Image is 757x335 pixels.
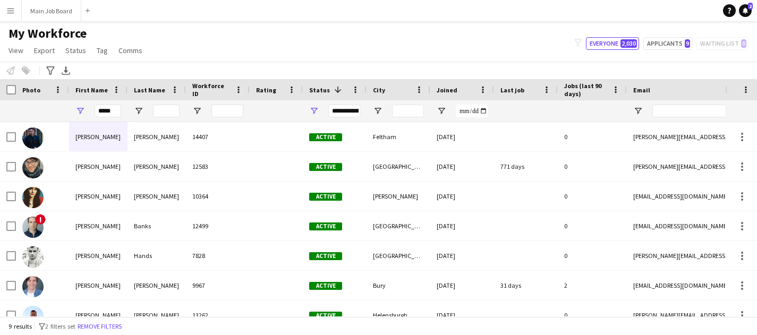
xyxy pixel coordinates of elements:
div: [PERSON_NAME] [69,122,127,151]
input: Last Name Filter Input [153,105,180,117]
div: 0 [558,182,627,211]
div: Feltham [367,122,430,151]
div: Hands [127,241,186,270]
a: Export [30,44,59,57]
div: 12583 [186,152,250,181]
button: Open Filter Menu [437,106,446,116]
div: 771 days [494,152,558,181]
button: Open Filter Menu [192,106,202,116]
div: [PERSON_NAME] [367,182,430,211]
span: First Name [75,86,108,94]
span: 2 [748,3,753,10]
span: 2,030 [620,39,637,48]
div: 0 [558,211,627,240]
div: [DATE] [430,182,494,211]
a: Status [61,44,90,57]
div: 9967 [186,271,250,300]
div: 10364 [186,182,250,211]
span: City [373,86,385,94]
span: My Workforce [8,25,87,41]
button: Open Filter Menu [75,106,85,116]
button: Open Filter Menu [633,106,643,116]
input: First Name Filter Input [95,105,121,117]
div: 31 days [494,271,558,300]
div: [DATE] [430,152,494,181]
div: [DATE] [430,122,494,151]
div: [PERSON_NAME] [69,271,127,300]
span: 9 [685,39,690,48]
span: Photo [22,86,40,94]
div: [DATE] [430,271,494,300]
div: [PERSON_NAME] [69,152,127,181]
div: [PERSON_NAME] [69,241,127,270]
input: City Filter Input [392,105,424,117]
button: Open Filter Menu [373,106,382,116]
div: 14407 [186,122,250,151]
div: [PERSON_NAME] [127,300,186,330]
button: Everyone2,030 [586,37,639,50]
button: Remove filters [75,321,124,332]
button: Main Job Board [22,1,81,21]
div: 2 [558,271,627,300]
div: 13262 [186,300,250,330]
div: [GEOGRAPHIC_DATA] [367,241,430,270]
span: Joined [437,86,457,94]
div: [PERSON_NAME] [127,122,186,151]
span: Active [309,133,342,141]
span: Last Name [134,86,165,94]
span: Jobs (last 90 days) [564,82,608,98]
div: [PERSON_NAME] [127,271,186,300]
app-action-btn: Advanced filters [44,64,57,77]
input: Workforce ID Filter Input [211,105,243,117]
span: Active [309,282,342,290]
span: Active [309,252,342,260]
span: Tag [97,46,108,55]
span: Active [309,163,342,171]
img: Jonathan Nuñez [22,157,44,178]
div: [GEOGRAPHIC_DATA] [367,211,430,240]
div: [DATE] [430,211,494,240]
a: Tag [92,44,112,57]
span: Last job [500,86,524,94]
div: [PERSON_NAME] [127,182,186,211]
div: [PERSON_NAME] [127,152,186,181]
span: Status [65,46,86,55]
button: Open Filter Menu [134,106,143,116]
img: Nathan Janman [22,306,44,327]
div: [PERSON_NAME] [69,182,127,211]
div: [DATE] [430,300,494,330]
span: View [8,46,23,55]
input: Joined Filter Input [456,105,488,117]
span: 2 filters set [45,322,75,330]
div: 0 [558,122,627,151]
span: Status [309,86,330,94]
button: Open Filter Menu [309,106,319,116]
span: Comms [118,46,142,55]
a: 2 [739,4,752,17]
span: ! [35,214,46,225]
img: Nathalie Archer [22,187,44,208]
a: Comms [114,44,147,57]
app-action-btn: Export XLSX [59,64,72,77]
span: Export [34,46,55,55]
img: Jonathan Montoya [22,127,44,149]
span: Rating [256,86,276,94]
img: Nathan Banks [22,217,44,238]
img: Nathan Hands [22,246,44,268]
span: Workforce ID [192,82,231,98]
div: 0 [558,152,627,181]
span: Active [309,193,342,201]
div: Bury [367,271,430,300]
div: 7828 [186,241,250,270]
a: View [4,44,28,57]
span: Active [309,312,342,320]
div: Helensburgh [367,300,430,330]
img: Nathan Hobley-Smith [22,276,44,297]
div: 0 [558,241,627,270]
div: 0 [558,300,627,330]
div: [DATE] [430,241,494,270]
div: [PERSON_NAME] [69,211,127,240]
div: Banks [127,211,186,240]
span: Email [633,86,650,94]
button: Applicants9 [643,37,692,50]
